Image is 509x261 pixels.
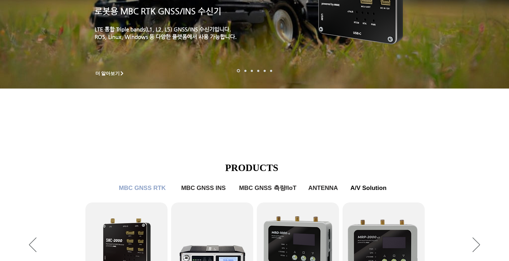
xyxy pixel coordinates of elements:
a: 더 알아보기 [92,69,128,78]
span: MBC GNSS INS [181,185,226,192]
button: 이전 [29,237,36,253]
span: PRODUCTS [225,162,279,173]
span: MBC GNSS 측량/IoT [239,184,296,192]
a: ANTENNA [305,181,341,195]
a: 측량 IoT [251,70,253,72]
a: 자율주행 [257,70,259,72]
span: MBC GNSS RTK [119,185,166,192]
a: MBC GNSS INS [177,181,230,195]
span: 더 알아보기 [95,70,120,77]
a: LTE 통합 Triple bands(L1, L2, L5) GNSS/INS 수신기입니다. [95,26,231,32]
button: 다음 [473,237,480,253]
span: A/V Solution [350,185,386,192]
nav: 슬라이드 [235,69,274,72]
span: ANTENNA [308,185,338,192]
a: ROS, Linux, Windows 등 다양한 플랫폼에서 사용 가능합니다. [95,34,237,40]
a: 드론 8 - SMC 2000 [244,70,246,72]
a: A/V Solution [345,181,392,195]
a: 로봇- SMC 2000 [237,69,240,72]
a: 로봇용 MBC RTK GNSS/INS 수신기 [95,6,221,16]
a: 로봇 [264,70,266,72]
a: 정밀농업 [270,70,272,72]
a: MBC GNSS 측량/IoT [234,181,302,195]
a: MBC GNSS RTK [114,181,171,195]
